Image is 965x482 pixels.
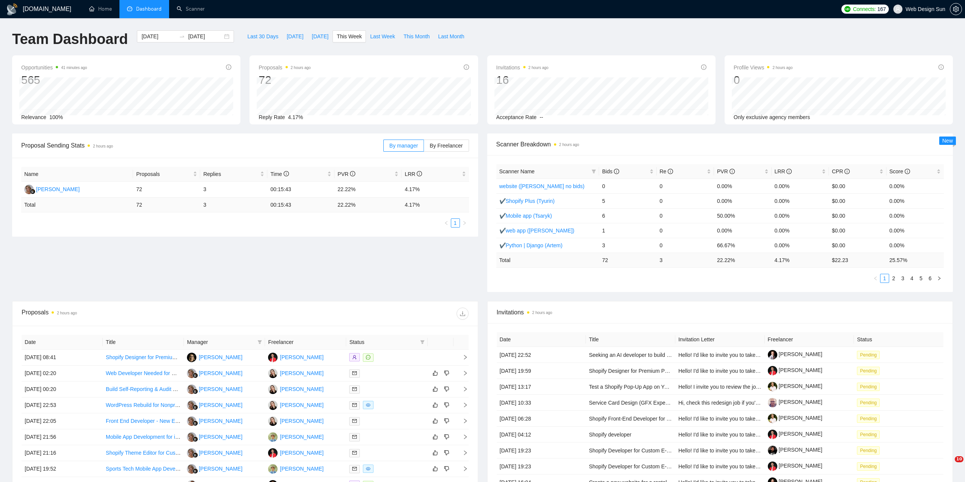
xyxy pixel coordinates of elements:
span: mail [352,419,357,423]
td: 3 [200,182,267,198]
button: dislike [442,448,451,457]
span: filter [419,336,426,348]
img: c1gYzaiHUxzr9pyMKNIHxZ8zNyqQY9LeMr9TiodOxNT0d-ipwb5dqWQRi3NaJcazU8 [768,430,777,439]
span: filter [592,169,596,174]
span: info-circle [464,64,469,70]
img: AL [268,369,278,378]
a: AL[PERSON_NAME] [268,418,323,424]
div: [PERSON_NAME] [280,417,323,425]
button: This Month [399,30,434,42]
img: logo [6,3,18,16]
img: c1XGIR80b-ujuyfVcW6A3kaqzQZRcZzackAGyi0NecA1iqtpIyJxhaP9vgsW63mpYE [768,446,777,455]
span: Reply Rate [259,114,285,120]
button: like [431,464,440,473]
img: MC [24,185,34,194]
a: 2 [890,274,898,283]
a: Front End Developer - New Ecommerce Site - SEO Optimisation [106,418,257,424]
a: Seeking an AI developer to build a freight-quote automation bot for a flooring company. [589,352,792,358]
li: 1 [451,218,460,228]
li: 5 [916,274,926,283]
td: 50.00% [714,208,772,223]
button: setting [950,3,962,15]
a: Sports Tech Mobile App Developer (AR + Social) – iOS/Android Full Buildbile app with AR capabilities [106,466,344,472]
img: gigradar-bm.png [193,468,198,474]
td: 0.00% [887,208,944,223]
a: Pending [857,352,883,358]
span: like [433,434,438,440]
span: dislike [444,450,449,456]
span: dislike [444,386,449,392]
span: dislike [444,466,449,472]
input: Start date [141,32,176,41]
span: 4.17% [288,114,303,120]
a: MC[PERSON_NAME] [187,418,242,424]
button: dislike [442,432,451,441]
button: dislike [442,400,451,410]
span: Score [890,168,910,174]
a: Pending [857,399,883,405]
td: 0.00% [772,193,829,208]
td: 0.00% [887,193,944,208]
span: info-circle [938,64,944,70]
button: dislike [442,464,451,473]
span: info-circle [226,64,231,70]
td: 0 [657,208,714,223]
span: Pending [857,446,880,455]
img: AL [268,385,278,394]
span: message [366,355,370,360]
div: [PERSON_NAME] [280,433,323,441]
button: download [457,308,469,320]
a: Build Self-Reporting & Audit Website (WordPress, Gamification, Data Reporting) [106,386,294,392]
img: gigradar-bm.png [193,452,198,458]
span: dislike [444,370,449,376]
img: gigradar-bm.png [193,373,198,378]
img: NR [187,353,196,362]
time: 2 hours ago [559,143,579,147]
td: 00:15:43 [267,198,334,212]
a: [PERSON_NAME] [768,383,822,389]
span: Proposals [136,170,191,178]
span: [DATE] [287,32,303,41]
span: filter [257,340,262,344]
a: [PERSON_NAME] [768,351,822,357]
div: [PERSON_NAME] [199,369,242,377]
span: mail [352,403,357,407]
span: Pending [857,462,880,471]
td: 72 [133,182,200,198]
a: [PERSON_NAME] [768,463,822,469]
span: info-circle [730,169,735,174]
a: Shopify Designer for Premium Pet Wellness & Supplement Brand [106,354,259,360]
button: right [935,274,944,283]
div: [PERSON_NAME] [280,369,323,377]
div: 0 [734,73,793,87]
a: Shopify Theme Editor for Custom Dropshipping Themes [106,450,237,456]
img: c1gL6zrSnaLfgYKYkFATEphuZ1VZNvXqd9unVblrKUqv_id2bBPzeby3fquoX2mwdg [768,350,777,360]
span: Dashboard [136,6,162,12]
span: Scanner Name [499,168,535,174]
time: 41 minutes ago [61,66,87,70]
span: like [433,370,438,376]
button: like [431,432,440,441]
td: 4.17% [402,182,469,198]
span: dislike [444,434,449,440]
a: [PERSON_NAME] [768,399,822,405]
button: Last Week [366,30,399,42]
span: Relevance [21,114,46,120]
img: AL [268,400,278,410]
span: Profile Views [734,63,793,72]
span: mail [352,466,357,471]
th: Name [21,167,133,182]
img: c1f-kBrpeLLQlYQU1JMXi7Yi9fYPdwBiUYSzC5Knmlia133GU2h2Zebjmw0dh6Orq6 [768,382,777,391]
span: PVR [337,171,355,177]
span: Pending [857,399,880,407]
div: [PERSON_NAME] [280,385,323,393]
img: AT [268,353,278,362]
img: upwork-logo.png [844,6,850,12]
div: 16 [496,73,549,87]
li: 3 [898,274,907,283]
img: MC [187,448,196,458]
a: 6 [926,274,934,283]
td: 4.17 % [402,198,469,212]
span: filter [590,166,598,177]
time: 2 hours ago [529,66,549,70]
